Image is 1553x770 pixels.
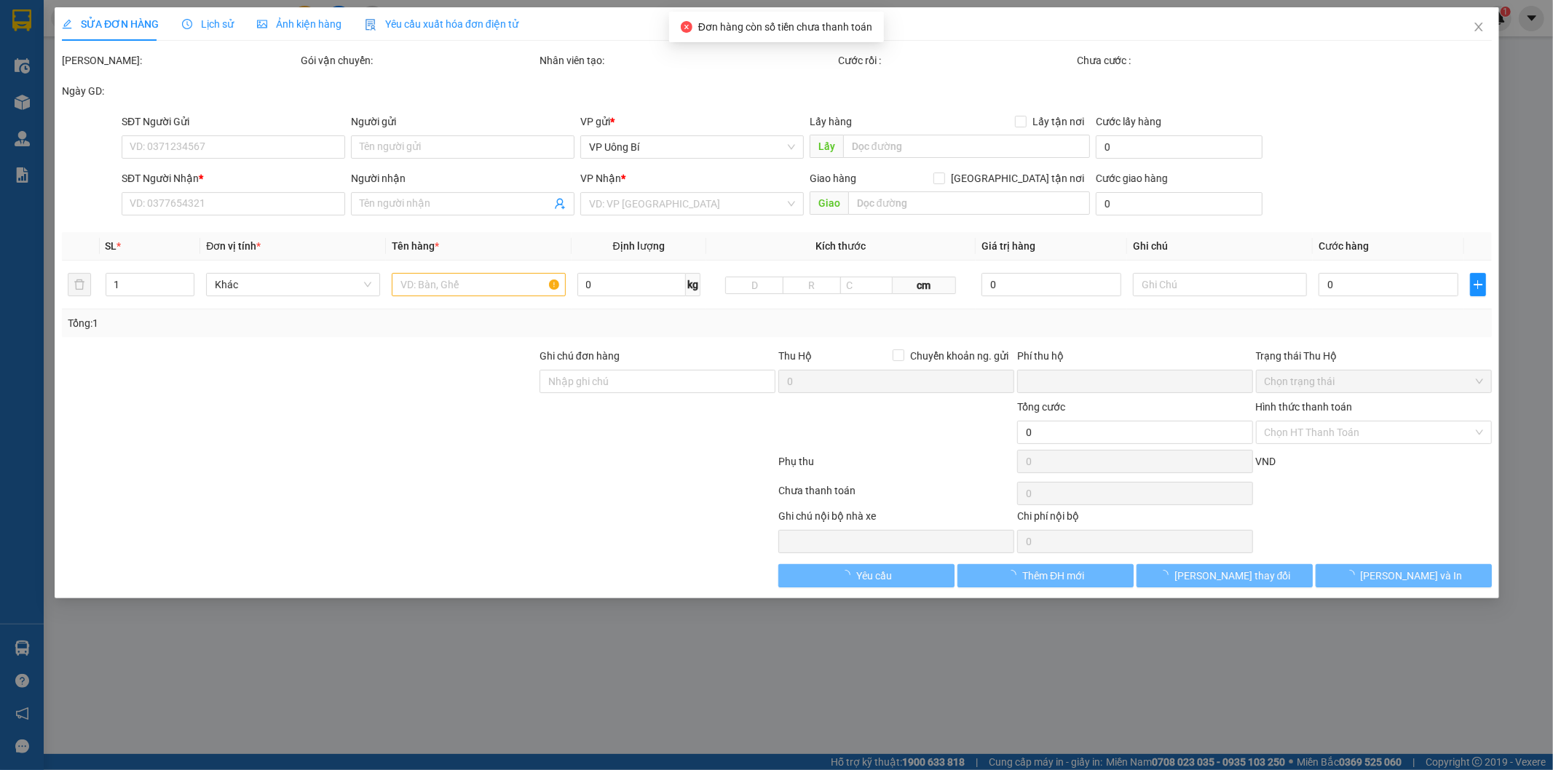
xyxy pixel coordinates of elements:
[1315,564,1491,587] button: [PERSON_NAME] và In
[589,136,795,158] span: VP Uông Bí
[856,568,892,584] span: Yêu cầu
[392,240,439,252] span: Tên hàng
[554,198,566,210] span: user-add
[62,19,72,29] span: edit
[1016,348,1252,370] div: Phí thu hộ
[725,277,783,294] input: D
[685,273,700,296] span: kg
[1096,135,1262,159] input: Cước lấy hàng
[580,172,621,184] span: VP Nhận
[815,240,866,252] span: Kích thước
[1458,7,1498,48] button: Close
[1076,52,1312,68] div: Chưa cước :
[1158,570,1174,580] span: loading
[392,273,566,296] input: VD: Bàn, Ghế
[778,564,955,587] button: Yêu cầu
[1360,568,1462,584] span: [PERSON_NAME] và In
[1471,279,1485,290] span: plus
[904,348,1013,364] span: Chuyển khoản ng. gửi
[778,508,1013,530] div: Ghi chú nội bộ nhà xe
[809,116,851,127] span: Lấy hàng
[257,18,341,30] span: Ảnh kiện hàng
[1255,456,1276,467] span: VND
[215,274,371,295] span: Khác
[122,170,345,186] div: SĐT Người Nhận
[1174,568,1291,584] span: [PERSON_NAME] thay đổi
[1133,273,1307,296] input: Ghi Chú
[847,191,1090,215] input: Dọc đường
[68,315,599,331] div: Tổng: 1
[698,21,872,33] span: Đơn hàng còn số tiền chưa thanh toán
[1022,568,1084,584] span: Thêm ĐH mới
[612,240,664,252] span: Định lượng
[681,21,692,33] span: close-circle
[365,18,518,30] span: Yêu cầu xuất hóa đơn điện tử
[1344,570,1360,580] span: loading
[1096,116,1161,127] label: Cước lấy hàng
[839,277,892,294] input: C
[62,52,298,68] div: [PERSON_NAME]:
[945,170,1090,186] span: [GEOGRAPHIC_DATA] tận nơi
[122,114,345,130] div: SĐT Người Gửi
[257,19,267,29] span: picture
[1016,401,1064,413] span: Tổng cước
[540,370,775,393] input: Ghi chú đơn hàng
[783,277,841,294] input: R
[1027,114,1090,130] span: Lấy tận nơi
[892,277,956,294] span: cm
[1096,172,1168,184] label: Cước giao hàng
[957,564,1133,587] button: Thêm ĐH mới
[809,172,855,184] span: Giao hàng
[580,114,804,130] div: VP gửi
[1264,370,1482,392] span: Chọn trạng thái
[840,570,856,580] span: loading
[68,273,91,296] button: delete
[778,350,811,362] span: Thu Hộ
[842,135,1090,158] input: Dọc đường
[1472,21,1484,33] span: close
[1470,273,1486,296] button: plus
[1255,401,1352,413] label: Hình thức thanh toán
[301,52,537,68] div: Gói vận chuyển:
[777,453,1016,479] div: Phụ thu
[62,18,159,30] span: SỬA ĐƠN HÀNG
[182,19,192,29] span: clock-circle
[351,170,574,186] div: Người nhận
[1127,232,1313,261] th: Ghi chú
[351,114,574,130] div: Người gửi
[981,240,1035,252] span: Giá trị hàng
[206,240,261,252] span: Đơn vị tính
[540,52,835,68] div: Nhân viên tạo:
[105,240,116,252] span: SL
[837,52,1073,68] div: Cước rồi :
[182,18,234,30] span: Lịch sử
[1255,348,1491,364] div: Trạng thái Thu Hộ
[365,19,376,31] img: icon
[62,83,298,99] div: Ngày GD:
[1096,192,1262,215] input: Cước giao hàng
[809,191,847,215] span: Giao
[1016,508,1252,530] div: Chi phí nội bộ
[1319,240,1369,252] span: Cước hàng
[1136,564,1312,587] button: [PERSON_NAME] thay đổi
[809,135,842,158] span: Lấy
[777,483,1016,508] div: Chưa thanh toán
[1006,570,1022,580] span: loading
[540,350,620,362] label: Ghi chú đơn hàng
